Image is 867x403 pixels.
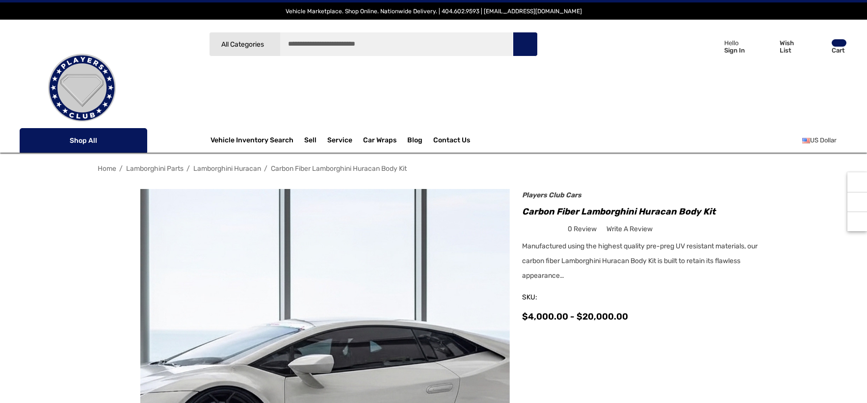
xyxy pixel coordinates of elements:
[852,197,862,207] svg: Social Media
[756,163,770,173] a: Next
[265,41,273,48] svg: Icon Arrow Down
[780,39,806,54] p: Wish List
[741,163,755,173] a: Previous
[811,40,826,54] svg: Review Your Cart
[522,311,628,322] span: $4,000.00 - $20,000.00
[98,160,770,177] nav: Breadcrumb
[755,29,807,63] a: Wish List Wish List
[304,131,327,150] a: Sell
[832,47,846,54] p: Cart
[130,137,136,144] svg: Icon Arrow Down
[193,164,261,173] a: Lamborghini Huracan
[30,135,45,146] svg: Icon Line
[221,40,263,49] span: All Categories
[327,136,352,147] a: Service
[271,164,407,173] a: Carbon Fiber Lamborghini Huracan Body Kit
[522,191,581,199] a: Players Club Cars
[847,216,867,226] svg: Top
[522,204,770,219] h1: Carbon Fiber Lamborghini Huracan Body Kit
[694,29,750,63] a: Sign in
[286,8,582,15] span: Vehicle Marketplace. Shop Online. Nationwide Delivery. | 404.602.9593 | [EMAIL_ADDRESS][DOMAIN_NAME]
[606,225,653,234] span: Write a Review
[724,47,745,54] p: Sign In
[20,128,147,153] p: Shop All
[210,136,293,147] a: Vehicle Inventory Search
[407,136,422,147] a: Blog
[363,131,407,150] a: Car Wraps
[304,136,316,147] span: Sell
[724,39,745,47] p: Hello
[209,32,280,56] a: All Categories Icon Arrow Down Icon Arrow Up
[759,40,774,54] svg: Wish List
[33,39,131,137] img: Players Club | Cars For Sale
[802,131,847,150] a: USD
[363,136,396,147] span: Car Wraps
[606,223,653,235] a: Write a Review
[522,291,571,304] span: SKU:
[98,164,116,173] a: Home
[852,177,862,187] svg: Recently Viewed
[513,32,537,56] button: Search
[433,136,470,147] a: Contact Us
[568,223,597,235] span: 0 review
[522,242,758,280] span: Manufactured using the highest quality pre-preg UV resistant materials, our carbon fiber Lamborgh...
[705,39,719,53] svg: Icon User Account
[126,164,184,173] a: Lamborghini Parts
[807,29,847,68] a: Cart with 0 items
